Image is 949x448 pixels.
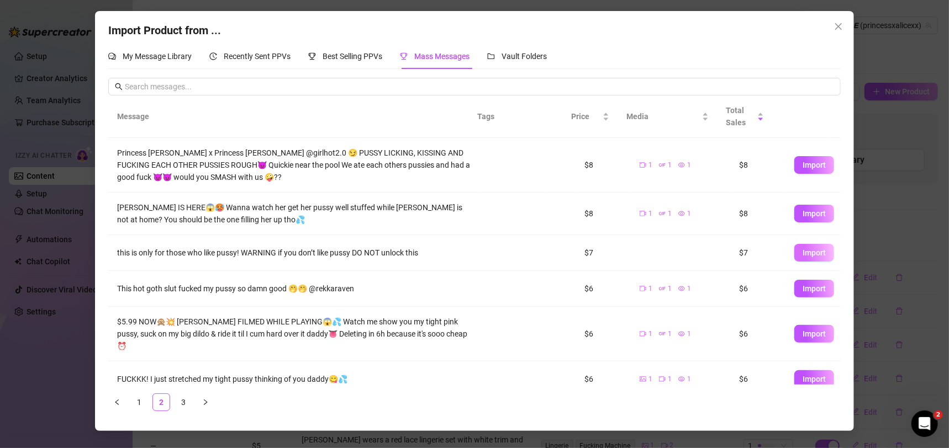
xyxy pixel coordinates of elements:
[108,393,126,411] li: Previous Page
[668,160,672,170] span: 1
[659,162,666,168] span: gif
[678,210,685,217] span: eye
[794,280,834,297] button: Import
[794,325,834,343] button: Import
[502,52,547,61] span: Vault Folders
[668,209,672,219] span: 1
[114,399,120,406] span: left
[730,271,785,307] td: $6
[678,162,685,168] span: eye
[834,22,843,31] span: close
[687,284,691,294] span: 1
[125,81,834,93] input: Search messages...
[794,156,834,174] button: Import
[197,393,214,411] li: Next Page
[469,95,535,138] th: Tags
[108,52,116,60] span: comment
[687,160,691,170] span: 1
[308,52,316,60] span: trophy
[117,316,473,352] div: $5.99 NOW🙊💥 [PERSON_NAME] FILMED WHILE PLAYING😱💦 Watch me show you my tight pink pussy, suck on m...
[640,376,646,382] span: picture
[730,235,785,271] td: $7
[117,373,473,385] div: FUCKKK! I just stretched my tight pussy thinking of you daddy😋💦
[640,330,646,337] span: video-camera
[687,374,691,385] span: 1
[115,83,123,90] span: search
[794,205,834,222] button: Import
[668,374,672,385] span: 1
[130,393,148,411] li: 1
[224,52,291,61] span: Recently Sent PPVs
[730,361,785,397] td: $6
[117,147,473,183] div: Princess [PERSON_NAME] x Princess [PERSON_NAME] @girlhot2.0 😏 PUSSY LICKING, KISSING AND FUCKING ...
[794,370,834,388] button: Import
[576,138,631,193] td: $8
[803,161,826,169] span: Import
[659,376,666,382] span: video-camera
[487,52,495,60] span: folder
[576,235,631,271] td: $7
[640,210,646,217] span: video-camera
[659,330,666,337] span: gif
[175,393,192,411] li: 3
[123,52,192,61] span: My Message Library
[572,110,600,122] span: Price
[202,399,209,406] span: right
[197,393,214,411] button: right
[649,374,652,385] span: 1
[730,138,785,193] td: $8
[718,95,773,138] th: Total Sales
[687,209,691,219] span: 1
[209,52,217,60] span: history
[117,247,473,259] div: this is only for those who like pussy! WARNING if you don’t like pussy DO NOT unlock this
[131,394,147,410] a: 1
[678,376,685,382] span: eye
[659,285,666,292] span: gif
[576,271,631,307] td: $6
[803,209,826,218] span: Import
[640,162,646,168] span: video-camera
[659,210,666,217] span: gif
[934,410,943,419] span: 2
[640,285,646,292] span: video-camera
[649,329,652,339] span: 1
[678,330,685,337] span: eye
[649,209,652,219] span: 1
[803,284,826,293] span: Import
[323,52,382,61] span: Best Selling PPVs
[830,18,847,35] button: Close
[108,95,469,138] th: Message
[618,95,718,138] th: Media
[794,244,834,262] button: Import
[687,329,691,339] span: 1
[627,110,700,122] span: Media
[730,307,785,361] td: $6
[153,394,170,410] a: 2
[668,329,672,339] span: 1
[414,52,470,61] span: Mass Messages
[576,307,631,361] td: $6
[175,394,192,410] a: 3
[108,24,221,37] span: Import Product from ...
[668,284,672,294] span: 1
[576,193,631,235] td: $8
[730,193,785,235] td: $8
[576,361,631,397] td: $6
[649,160,652,170] span: 1
[400,52,408,60] span: trophy
[803,375,826,383] span: Import
[678,285,685,292] span: eye
[117,201,473,226] div: [PERSON_NAME] IS HERE😱🥵 Wanna watch her get her pussy well stuffed while [PERSON_NAME] is not at ...
[649,284,652,294] span: 1
[563,95,618,138] th: Price
[152,393,170,411] li: 2
[726,104,755,129] span: Total Sales
[911,410,938,437] iframe: Intercom live chat
[117,282,473,295] div: This hot goth slut fucked my pussy so damn good 🤭🤭 @rekkaraven
[803,329,826,338] span: Import
[108,393,126,411] button: left
[803,248,826,257] span: Import
[830,22,847,31] span: Close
